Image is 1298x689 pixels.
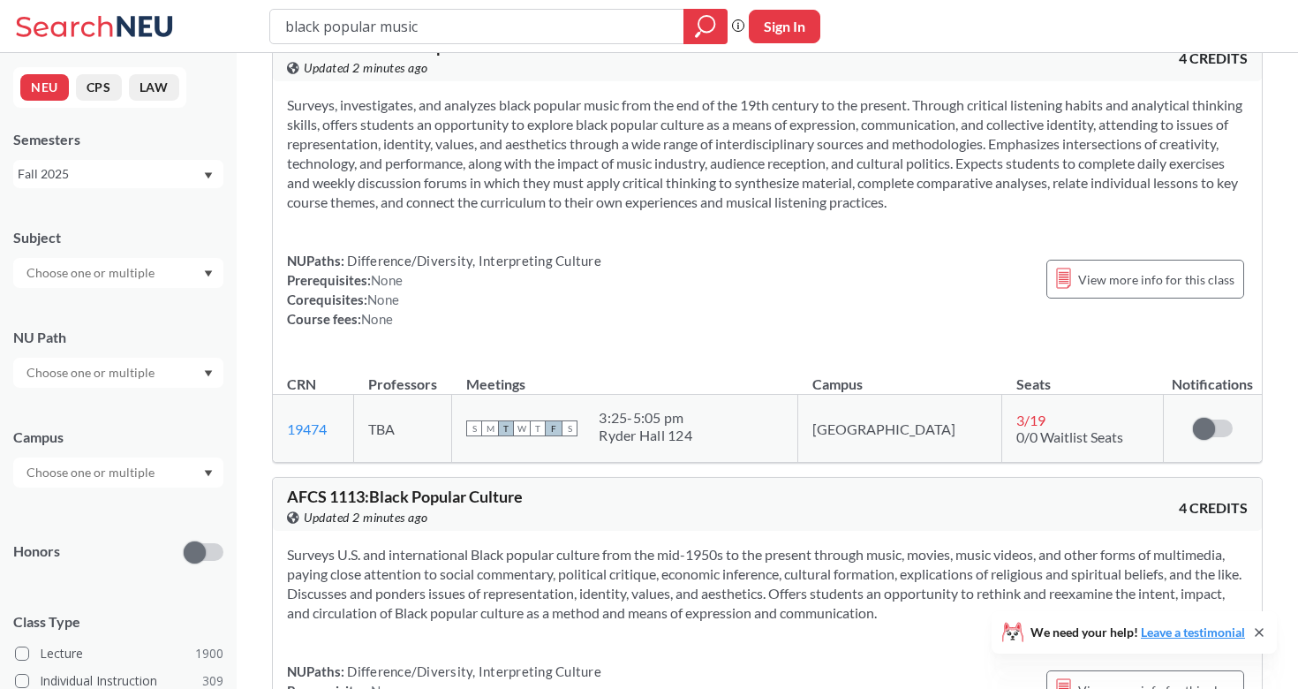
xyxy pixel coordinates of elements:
td: TBA [354,395,452,463]
svg: Dropdown arrow [204,172,213,179]
span: M [482,420,498,436]
th: Notifications [1163,357,1262,395]
div: Subject [13,228,223,247]
button: NEU [20,74,69,101]
input: Choose one or multiple [18,362,166,383]
span: S [466,420,482,436]
div: Dropdown arrow [13,458,223,488]
input: Choose one or multiple [18,462,166,483]
button: LAW [129,74,179,101]
span: 4 CREDITS [1179,498,1248,518]
span: 1900 [195,644,223,663]
span: Updated 2 minutes ago [304,508,428,527]
div: magnifying glass [683,9,728,44]
div: 3:25 - 5:05 pm [599,409,692,427]
input: Choose one or multiple [18,262,166,284]
span: 4 CREDITS [1179,49,1248,68]
span: Difference/Diversity, Interpreting Culture [344,663,601,679]
span: None [371,272,403,288]
span: 0/0 Waitlist Seats [1016,428,1123,445]
section: Surveys, investigates, and analyzes black popular music from the end of the 19th century to the p... [287,95,1248,212]
span: T [498,420,514,436]
th: Seats [1002,357,1163,395]
div: Campus [13,428,223,447]
div: Semesters [13,130,223,149]
th: Campus [798,357,1002,395]
div: Ryder Hall 124 [599,427,692,444]
div: Dropdown arrow [13,358,223,388]
span: Class Type [13,612,223,632]
a: Leave a testimonial [1141,625,1245,640]
label: Lecture [15,642,223,665]
span: W [514,420,530,436]
div: CRN [287,375,316,394]
th: Meetings [452,357,798,395]
section: Surveys U.S. and international Black popular culture from the mid-1950s to the present through mu... [287,545,1248,623]
svg: Dropdown arrow [204,370,213,377]
button: CPS [76,74,122,101]
span: We need your help! [1030,626,1245,639]
div: NUPaths: Prerequisites: Corequisites: Course fees: [287,251,601,329]
p: Honors [13,541,60,562]
svg: Dropdown arrow [204,470,213,477]
span: S [562,420,577,436]
div: Dropdown arrow [13,258,223,288]
span: Updated 2 minutes ago [304,58,428,78]
span: AFCS 1113 : Black Popular Culture [287,487,523,506]
th: Professors [354,357,452,395]
span: 3 / 19 [1016,412,1045,428]
button: Sign In [749,10,820,43]
span: None [361,311,393,327]
svg: Dropdown arrow [204,270,213,277]
span: None [367,291,399,307]
div: Fall 2025 [18,164,202,184]
div: NU Path [13,328,223,347]
a: 19474 [287,420,327,437]
td: [GEOGRAPHIC_DATA] [798,395,1002,463]
div: Fall 2025Dropdown arrow [13,160,223,188]
input: Class, professor, course number, "phrase" [283,11,671,42]
span: T [530,420,546,436]
svg: magnifying glass [695,14,716,39]
span: View more info for this class [1078,269,1234,291]
span: F [546,420,562,436]
span: Difference/Diversity, Interpreting Culture [344,253,601,269]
